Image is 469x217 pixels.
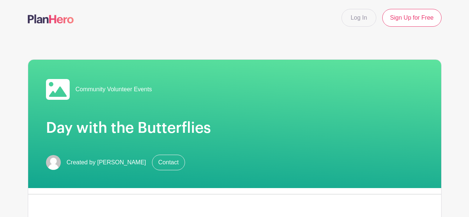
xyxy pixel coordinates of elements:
[341,9,376,27] a: Log In
[382,9,441,27] a: Sign Up for Free
[28,14,74,23] img: logo-507f7623f17ff9eddc593b1ce0a138ce2505c220e1c5a4e2b4648c50719b7d32.svg
[46,119,423,137] h1: Day with the Butterflies
[76,85,152,94] span: Community Volunteer Events
[152,155,185,170] a: Contact
[67,158,146,167] span: Created by [PERSON_NAME]
[46,155,61,170] img: default-ce2991bfa6775e67f084385cd625a349d9dcbb7a52a09fb2fda1e96e2d18dcdb.png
